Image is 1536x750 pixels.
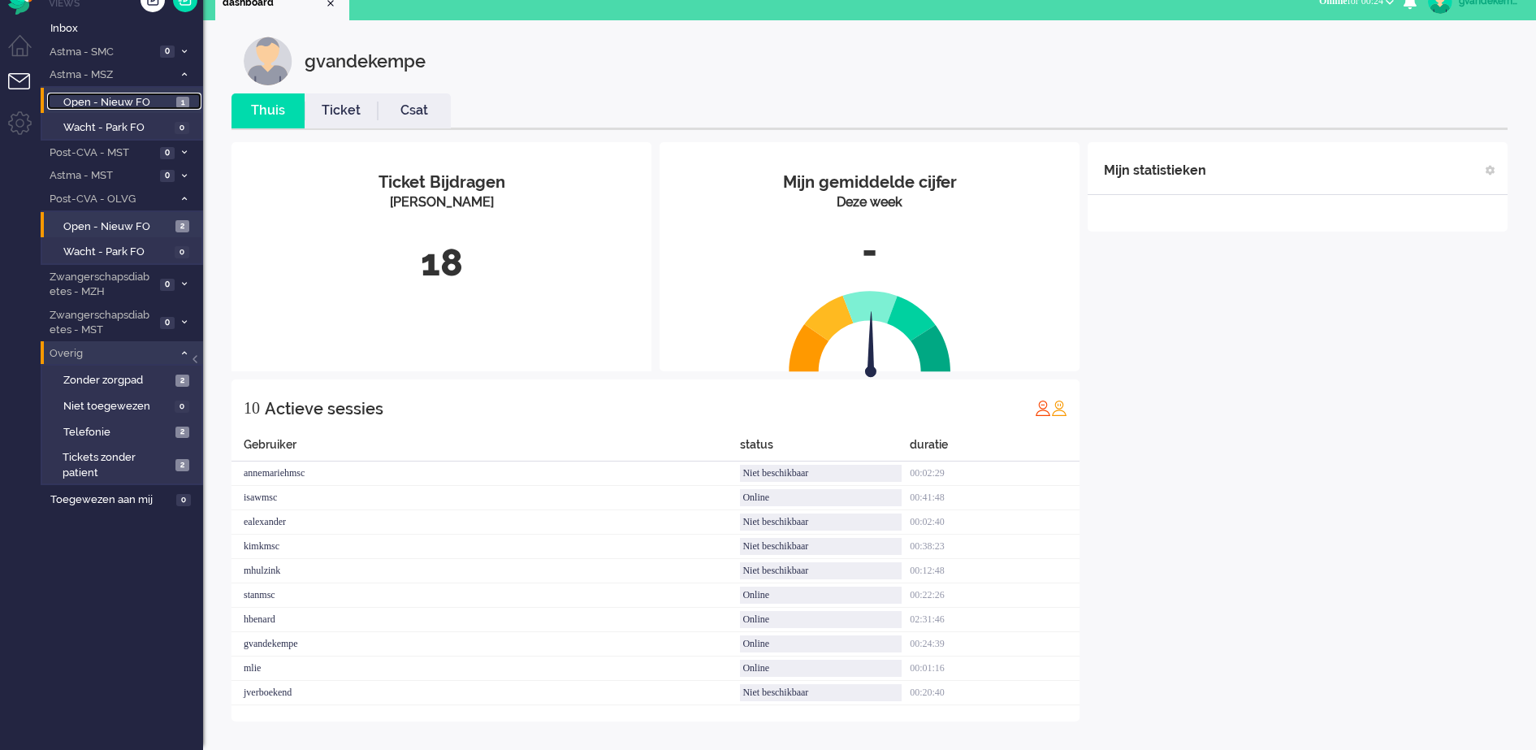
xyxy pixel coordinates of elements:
[160,317,175,329] span: 0
[740,684,902,701] div: Niet beschikbaar
[244,392,260,424] div: 10
[175,220,189,232] span: 2
[305,37,426,85] div: gvandekempe
[231,510,740,535] div: ealexander
[63,219,171,235] span: Open - Nieuw FO
[910,436,1080,462] div: duratie
[47,397,201,414] a: Niet toegewezen 0
[910,535,1080,559] div: 00:38:23
[244,171,639,194] div: Ticket Bijdragen
[63,399,171,414] span: Niet toegewezen
[1051,400,1067,416] img: profile_orange.svg
[740,635,902,652] div: Online
[8,35,45,72] li: Dashboard menu
[50,492,171,508] span: Toegewezen aan mij
[175,459,189,471] span: 2
[740,611,902,628] div: Online
[740,489,902,506] div: Online
[8,111,45,148] li: Admin menu
[63,425,171,440] span: Telefonie
[265,392,383,425] div: Actieve sessies
[47,490,203,508] a: Toegewezen aan mij 0
[231,681,740,705] div: jverboekend
[231,486,740,510] div: isawmsc
[160,46,175,58] span: 0
[1104,154,1206,187] div: Mijn statistieken
[63,120,171,136] span: Wacht - Park FO
[47,192,173,207] span: Post-CVA - OLVG
[672,193,1067,212] div: Deze week
[47,242,201,260] a: Wacht - Park FO 0
[305,102,378,120] a: Ticket
[50,21,203,37] span: Inbox
[231,102,305,120] a: Thuis
[231,608,740,632] div: hbenard
[175,375,189,387] span: 2
[672,171,1067,194] div: Mijn gemiddelde cijfer
[244,193,639,212] div: [PERSON_NAME]
[47,67,173,83] span: Astma - MSZ
[740,538,902,555] div: Niet beschikbaar
[910,486,1080,510] div: 00:41:48
[231,535,740,559] div: kimkmsc
[910,583,1080,608] div: 00:22:26
[47,93,201,111] a: Open - Nieuw FO 1
[740,436,910,462] div: status
[231,93,305,128] li: Thuis
[47,45,155,60] span: Astma - SMC
[63,450,171,480] span: Tickets zonder patient
[378,93,451,128] li: Csat
[740,587,902,604] div: Online
[47,145,155,161] span: Post-CVA - MST
[47,346,173,362] span: Overig
[175,401,189,413] span: 0
[910,657,1080,681] div: 00:01:16
[910,608,1080,632] div: 02:31:46
[47,270,155,300] span: Zwangerschapsdiabetes - MZH
[305,93,378,128] li: Ticket
[176,494,191,506] span: 0
[231,462,740,486] div: annemariehmsc
[47,168,155,184] span: Astma - MST
[175,246,189,258] span: 0
[244,37,292,85] img: customer.svg
[47,217,201,235] a: Open - Nieuw FO 2
[244,236,639,290] div: 18
[231,583,740,608] div: stanmsc
[176,97,189,109] span: 1
[740,660,902,677] div: Online
[63,373,171,388] span: Zonder zorgpad
[789,290,951,372] img: semi_circle.svg
[160,147,175,159] span: 0
[175,427,189,439] span: 2
[160,279,175,291] span: 0
[1035,400,1051,416] img: profile_red.svg
[47,118,201,136] a: Wacht - Park FO 0
[836,311,906,381] img: arrow.svg
[740,514,902,531] div: Niet beschikbaar
[672,224,1067,278] div: -
[231,632,740,657] div: gvandekempe
[740,562,902,579] div: Niet beschikbaar
[47,19,203,37] a: Inbox
[47,308,155,338] span: Zwangerschapsdiabetes - MST
[231,559,740,583] div: mhulzink
[910,632,1080,657] div: 00:24:39
[378,102,451,120] a: Csat
[63,95,172,111] span: Open - Nieuw FO
[47,423,201,440] a: Telefonie 2
[910,559,1080,583] div: 00:12:48
[47,371,201,388] a: Zonder zorgpad 2
[160,170,175,182] span: 0
[910,510,1080,535] div: 00:02:40
[47,448,201,480] a: Tickets zonder patient 2
[910,681,1080,705] div: 00:20:40
[231,436,740,462] div: Gebruiker
[910,462,1080,486] div: 00:02:29
[63,245,171,260] span: Wacht - Park FO
[231,657,740,681] div: mlie
[175,122,189,134] span: 0
[740,465,902,482] div: Niet beschikbaar
[8,73,45,110] li: Tickets menu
